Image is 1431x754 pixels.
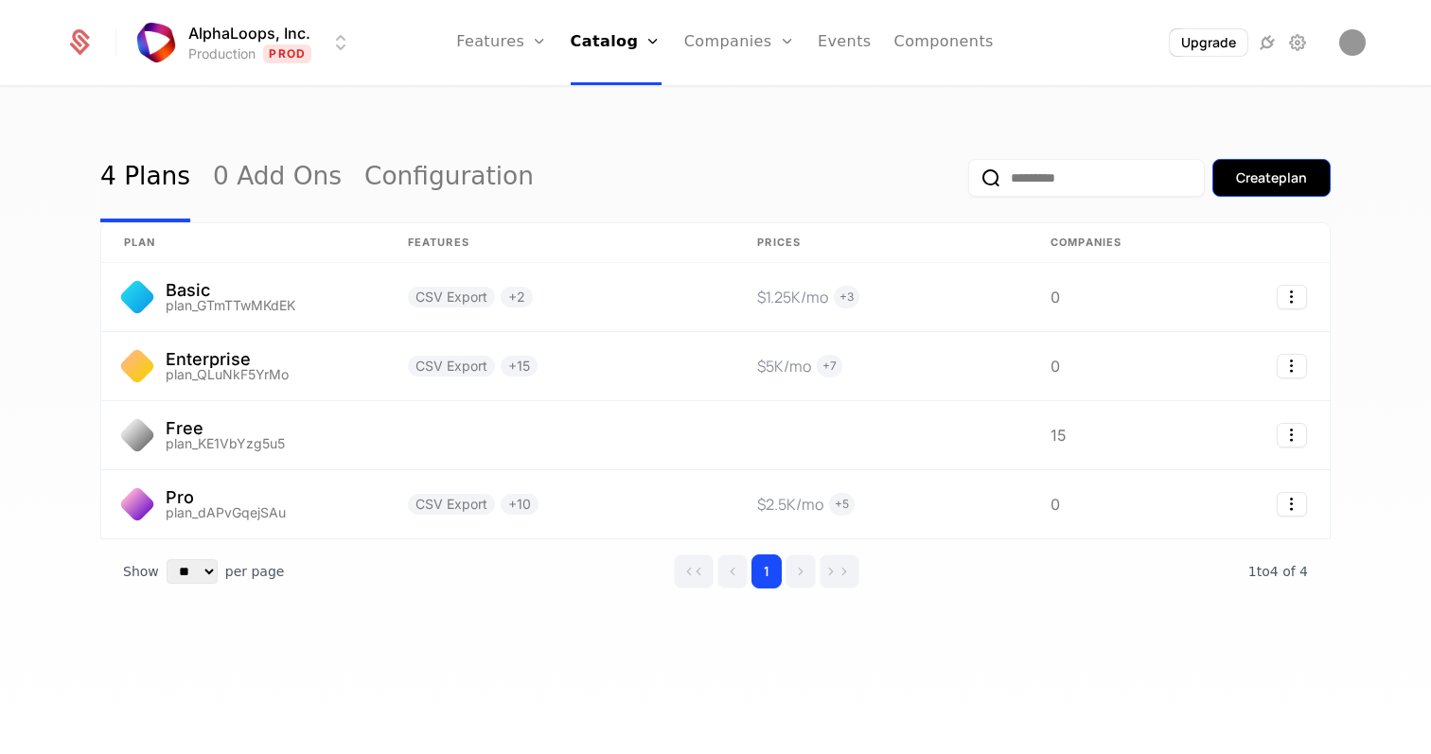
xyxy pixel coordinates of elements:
[100,539,1331,604] div: Table pagination
[751,554,782,588] button: Go to page 1
[1028,223,1179,263] th: Companies
[385,223,734,263] th: Features
[1286,31,1309,54] a: Settings
[674,554,714,588] button: Go to first page
[1236,168,1307,187] div: Create plan
[786,554,816,588] button: Go to next page
[1248,564,1299,579] span: 1 to 4 of
[213,133,342,222] a: 0 Add Ons
[167,559,218,584] select: Select page size
[263,44,311,63] span: Prod
[101,223,385,263] th: plan
[1277,423,1307,447] button: Select action
[188,44,256,63] div: Production
[1212,159,1331,197] button: Createplan
[820,554,859,588] button: Go to last page
[133,20,179,65] img: AlphaLoops, Inc.
[188,22,310,44] span: AlphaLoops, Inc.
[1339,29,1366,56] img: Matt Fleming
[225,562,285,581] span: per page
[1277,354,1307,378] button: Select action
[1277,492,1307,517] button: Select action
[674,554,859,588] div: Page navigation
[717,554,748,588] button: Go to previous page
[123,562,159,581] span: Show
[139,22,352,63] button: Select environment
[1339,29,1366,56] button: Open user button
[1277,285,1307,309] button: Select action
[364,133,534,222] a: Configuration
[734,223,1028,263] th: Prices
[1248,564,1308,579] span: 4
[100,133,190,222] a: 4 Plans
[1170,29,1247,56] button: Upgrade
[1256,31,1279,54] a: Integrations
